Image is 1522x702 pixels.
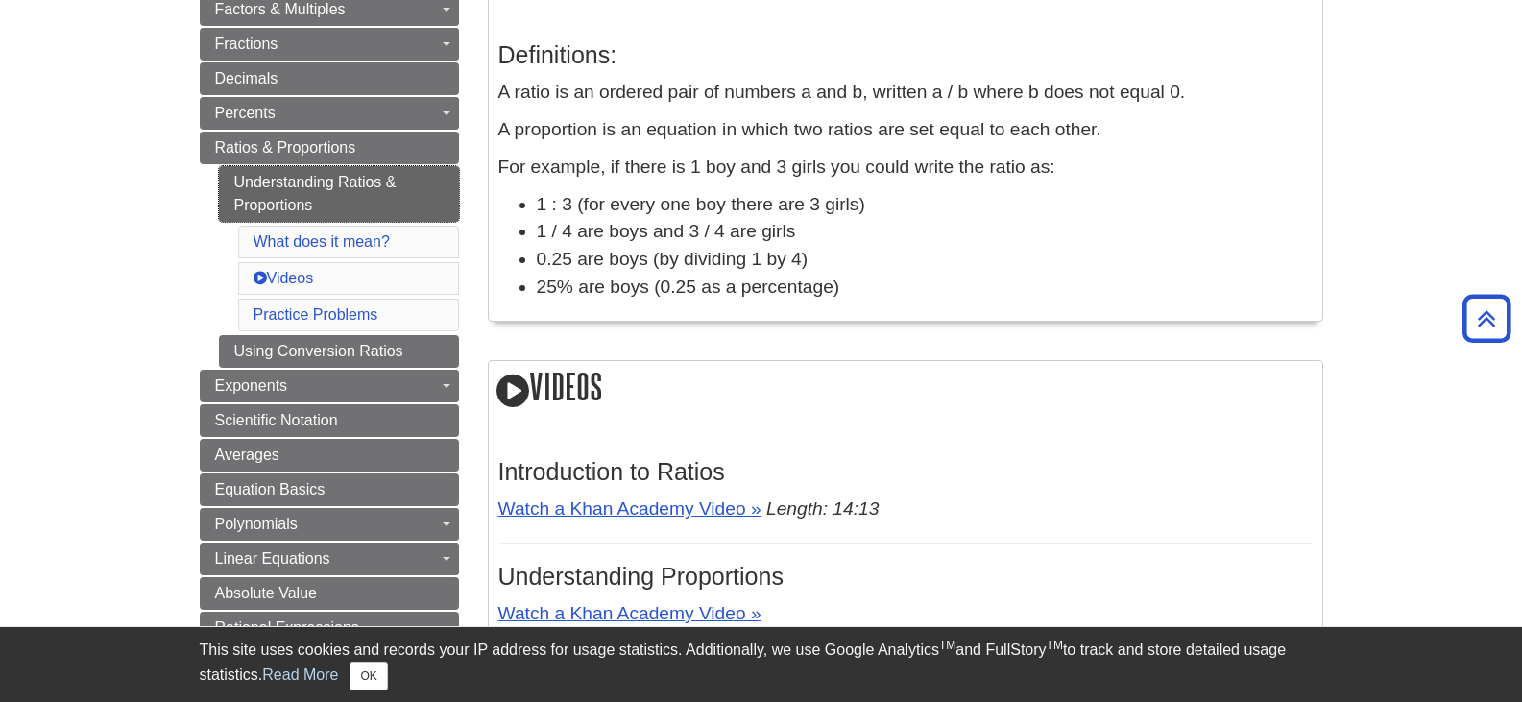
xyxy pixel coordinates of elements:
[215,550,330,567] span: Linear Equations
[215,70,278,86] span: Decimals
[498,79,1313,107] p: A ratio is an ordered pair of numbers a and b, written a / b where b does not equal 0.
[498,41,1313,69] h3: Definitions:
[200,508,459,541] a: Polynomials
[498,154,1313,182] p: For example, if there is 1 boy and 3 girls you could write the ratio as:
[215,139,356,156] span: Ratios & Proportions
[254,233,390,250] a: What does it mean?
[219,166,459,222] a: Understanding Ratios & Proportions
[215,516,298,532] span: Polynomials
[537,246,1313,274] li: 0.25 are boys (by dividing 1 by 4)
[766,498,879,519] em: Length: 14:13
[215,1,346,17] span: Factors & Multiples
[215,447,279,463] span: Averages
[498,563,1313,591] h3: Understanding Proportions
[215,619,359,636] span: Rational Expressions
[215,481,326,497] span: Equation Basics
[215,412,338,428] span: Scientific Notation
[215,585,317,601] span: Absolute Value
[537,191,1313,219] li: 1 : 3 (for every one boy there are 3 girls)
[215,36,278,52] span: Fractions
[200,62,459,95] a: Decimals
[537,274,1313,302] li: 25% are boys (0.25 as a percentage)
[200,543,459,575] a: Linear Equations
[489,361,1322,416] h2: Videos
[200,132,459,164] a: Ratios & Proportions
[200,439,459,472] a: Averages
[219,335,459,368] a: Using Conversion Ratios
[200,370,459,402] a: Exponents
[200,97,459,130] a: Percents
[939,639,955,652] sup: TM
[215,377,288,394] span: Exponents
[262,666,338,683] a: Read More
[254,270,314,286] a: Videos
[215,105,276,121] span: Percents
[200,577,459,610] a: Absolute Value
[498,603,761,623] a: Watch a Khan Academy Video »
[498,498,761,519] a: Watch a Khan Academy Video »
[254,306,378,323] a: Practice Problems
[200,473,459,506] a: Equation Basics
[200,404,459,437] a: Scientific Notation
[1456,305,1517,331] a: Back to Top
[1047,639,1063,652] sup: TM
[200,612,459,644] a: Rational Expressions
[537,218,1313,246] li: 1 / 4 are boys and 3 / 4 are girls
[350,662,387,690] button: Close
[498,458,1313,486] h3: Introduction to Ratios
[200,28,459,61] a: Fractions
[200,639,1323,690] div: This site uses cookies and records your IP address for usage statistics. Additionally, we use Goo...
[498,116,1313,144] p: A proportion is an equation in which two ratios are set equal to each other.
